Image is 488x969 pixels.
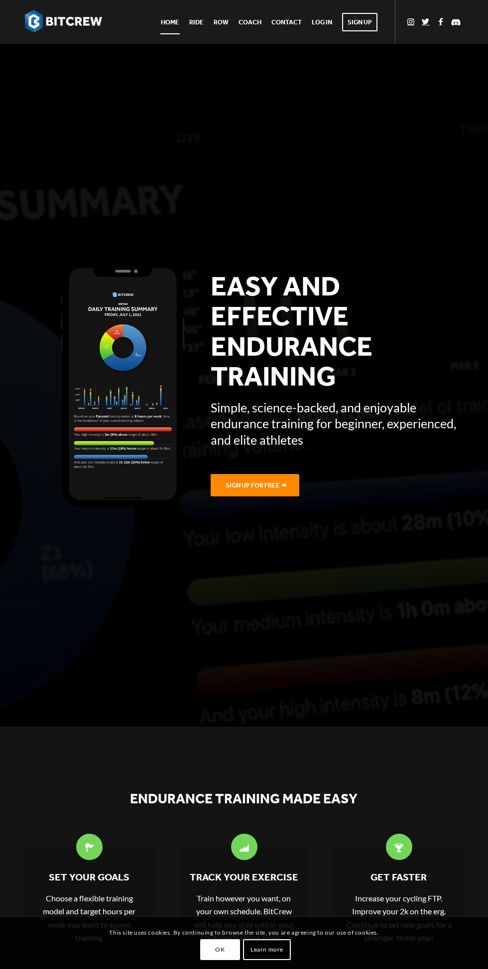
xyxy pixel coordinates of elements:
p: Choose a flexible training model and target hours per week you want to spend training. [35,892,143,945]
p: This site uses cookies. By continuing to browse the site, you are agreeing to our use of cookies. [9,926,480,939]
p: Train however you want, on your own schedule. BitCrew will help you stay within your optimal trai... [190,892,298,945]
span: Row [214,18,229,26]
span: Sign Up for Free [226,482,280,489]
span: Sign Up [342,13,377,31]
span: Log In [312,18,332,26]
p: Simple, science-backed, and enjoyable endurance training for beginner, experienced, and elite ath... [211,399,463,448]
a: OK [200,939,240,960]
h2: Endurance Training Made Easy [25,791,463,807]
p: Increase your cycling FTP. Improve your 2k on the erg. Continue to set new goals for a stronger, ... [345,892,453,945]
span: Ride [189,18,204,26]
a: Sign Up for Free [211,474,299,496]
h3: Track Your Exercise [190,869,298,884]
span: Coach [239,18,261,26]
h1: Easy and effective endurance training [211,272,463,392]
a: Learn more [243,939,291,960]
a: Link to Facebook [433,14,448,29]
a: Link to Twitter [418,14,433,29]
img: Simplified endurance training for beginner, experienced, and elite athletes [61,261,184,510]
span: Home [161,18,179,26]
a: Link to Instagram [403,14,418,29]
a: Link to Discord [448,14,463,29]
span: Contact [271,18,302,26]
h3: Set Your Goals [35,869,143,884]
h3: Get Faster [345,869,453,884]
